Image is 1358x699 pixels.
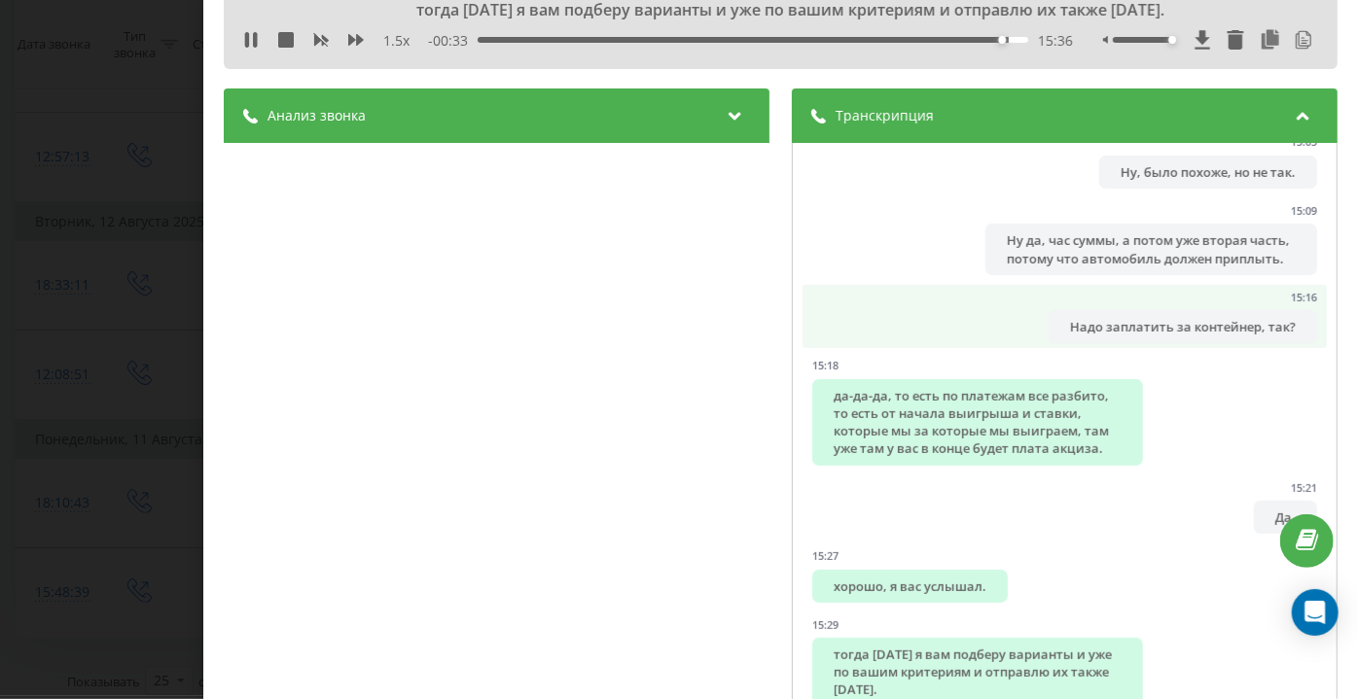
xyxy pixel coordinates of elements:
div: Надо заплатить за контейнер, так? [1049,310,1317,343]
div: Accessibility label [1168,36,1176,44]
div: 15:09 [1291,203,1317,218]
div: 15:27 [812,548,839,563]
span: Транскрипция [836,106,934,125]
div: 15:18 [812,358,839,372]
div: Да. [1254,501,1317,534]
span: Анализ звонка [268,106,366,125]
div: 15:16 [1291,290,1317,304]
span: 1.5 x [383,31,410,51]
div: Ну, было похоже, но не так. [1099,156,1317,189]
div: 15:05 [1291,134,1317,149]
div: Accessibility label [999,36,1007,44]
div: 15:29 [812,617,839,632]
div: Open Intercom Messenger [1292,589,1339,636]
div: Ну да, час суммы, а потом уже вторая часть, потому что автомобиль должен приплыть. [986,224,1317,274]
span: 15:36 [1039,31,1074,51]
div: 15:21 [1291,480,1317,495]
div: да-да-да, то есть по платежам все разбито, то есть от начала выигрыша и ставки, которые мы за кот... [812,379,1143,466]
div: хорошо, я вас услышал. [812,570,1008,603]
span: - 00:33 [429,31,479,51]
